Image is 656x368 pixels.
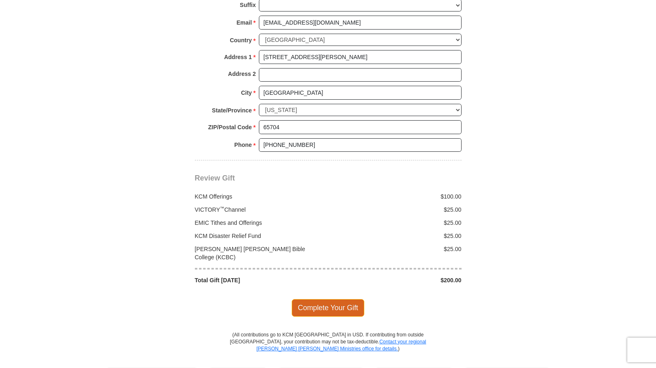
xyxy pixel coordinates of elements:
[328,206,466,214] div: $25.00
[292,299,364,316] span: Complete Your Gift
[190,219,328,227] div: EMIC Tithes and Offerings
[212,105,252,116] strong: State/Province
[328,276,466,284] div: $200.00
[230,331,427,367] p: (All contributions go to KCM [GEOGRAPHIC_DATA] in USD. If contributing from outside [GEOGRAPHIC_D...
[228,68,256,80] strong: Address 2
[190,245,328,261] div: [PERSON_NAME] [PERSON_NAME] Bible College (KCBC)
[190,232,328,240] div: KCM Disaster Relief Fund
[256,339,426,352] a: Contact your regional [PERSON_NAME] [PERSON_NAME] Ministries office for details.
[190,192,328,201] div: KCM Offerings
[328,245,466,261] div: $25.00
[224,51,252,63] strong: Address 1
[241,87,251,98] strong: City
[328,232,466,240] div: $25.00
[195,174,235,182] span: Review Gift
[328,192,466,201] div: $100.00
[190,206,328,214] div: VICTORY Channel
[328,219,466,227] div: $25.00
[208,121,252,133] strong: ZIP/Postal Code
[230,34,252,46] strong: Country
[234,139,252,151] strong: Phone
[237,17,252,28] strong: Email
[190,276,328,284] div: Total Gift [DATE]
[220,206,224,210] sup: ™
